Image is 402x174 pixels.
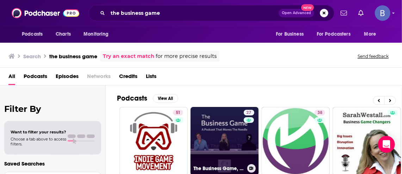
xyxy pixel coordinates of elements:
button: Send feedback [355,53,391,59]
span: More [364,29,376,39]
p: Saved Searches [4,160,101,167]
h2: Filter By [4,104,101,114]
input: Search podcasts, credits, & more... [108,7,279,19]
button: open menu [17,28,52,41]
a: PodcastsView All [117,94,178,103]
h3: The Business Game, A Podcast That Moves The Needle [193,166,245,172]
button: open menu [312,28,361,41]
span: For Business [276,29,304,39]
h2: Podcasts [117,94,147,103]
span: Podcasts [22,29,43,39]
button: open menu [79,28,118,41]
h3: Search [23,53,41,60]
div: Open Intercom Messenger [378,136,395,153]
a: Lists [146,71,156,85]
button: Open AdvancedNew [279,9,314,17]
a: Show notifications dropdown [355,7,366,19]
a: Episodes [56,71,79,85]
h3: the business game [49,53,97,60]
span: 51 [176,109,180,116]
span: Charts [56,29,71,39]
span: for more precise results [156,52,217,60]
span: Want to filter your results? [11,130,66,134]
a: 27 [244,110,254,115]
a: Charts [51,28,75,41]
span: 27 [247,109,252,116]
span: Choose a tab above to access filters. [11,137,66,146]
a: Try an exact match [103,52,154,60]
span: For Podcasters [317,29,351,39]
img: User Profile [375,5,390,21]
span: Monitoring [84,29,109,39]
span: Open Advanced [282,11,311,15]
span: New [301,4,314,11]
a: Credits [119,71,137,85]
div: Search podcasts, credits, & more... [88,5,334,21]
a: All [8,71,15,85]
button: open menu [359,28,385,41]
a: 38 [315,110,325,115]
span: Networks [87,71,111,85]
span: Logged in as BTallent [375,5,390,21]
a: Show notifications dropdown [338,7,350,19]
span: 38 [317,109,322,116]
a: 51 [173,110,183,115]
a: Podcasts [24,71,47,85]
img: Podchaser - Follow, Share and Rate Podcasts [12,6,79,20]
button: open menu [271,28,313,41]
button: Show profile menu [375,5,390,21]
button: View All [153,94,178,103]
